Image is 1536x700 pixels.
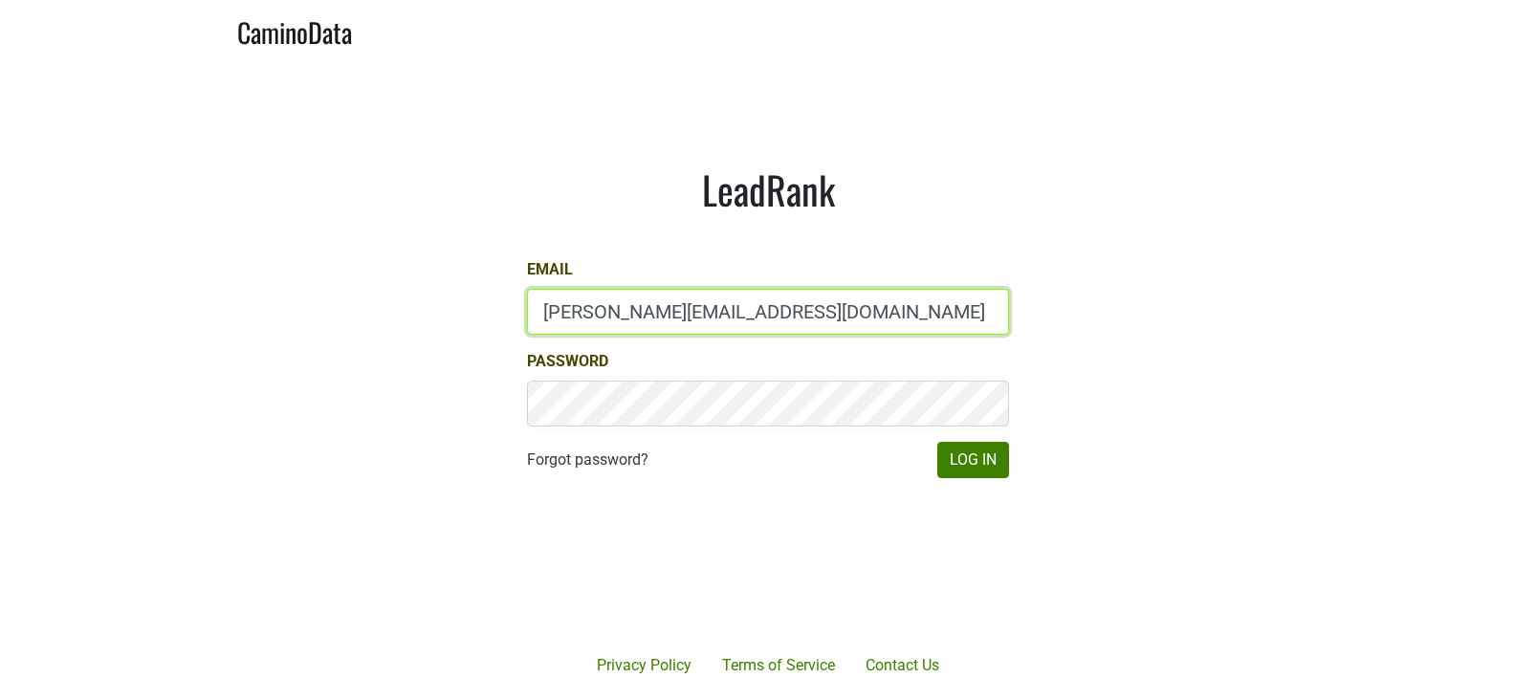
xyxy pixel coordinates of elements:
h1: LeadRank [527,166,1009,212]
button: Log In [937,442,1009,478]
a: CaminoData [237,8,352,53]
a: Contact Us [850,646,955,685]
a: Terms of Service [707,646,850,685]
a: Privacy Policy [581,646,707,685]
label: Email [527,258,573,281]
a: Forgot password? [527,448,648,471]
label: Password [527,350,608,373]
